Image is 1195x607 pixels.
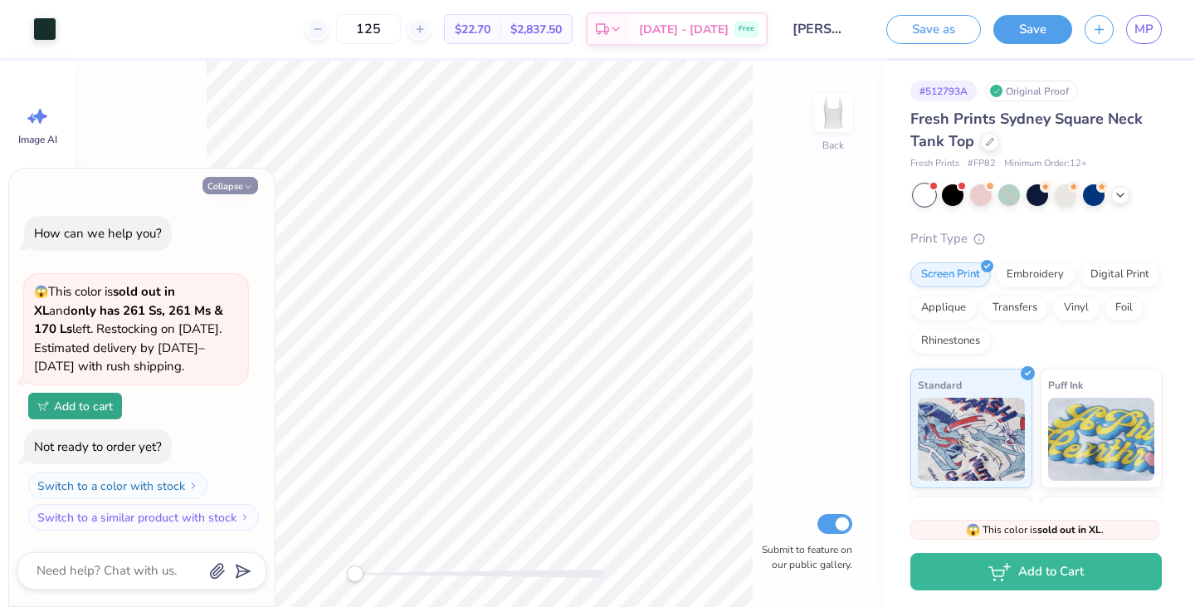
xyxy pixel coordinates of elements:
img: Switch to a color with stock [188,481,198,491]
div: Not ready to order yet? [34,438,162,455]
span: Free [739,23,754,35]
button: Add to cart [28,393,122,419]
button: Save [993,15,1072,44]
div: Original Proof [985,81,1078,101]
button: Save as [886,15,981,44]
span: Minimum Order: 12 + [1004,157,1087,171]
span: $2,837.50 [510,21,562,38]
input: – – [336,14,401,44]
button: Switch to a color with stock [28,472,207,499]
label: Submit to feature on our public gallery. [753,542,852,572]
button: Collapse [202,177,258,194]
span: 😱 [966,522,980,538]
div: # 512793A [910,81,977,101]
div: Transfers [982,296,1048,321]
span: $22.70 [455,21,490,38]
span: [DATE] - [DATE] [639,21,729,38]
div: Back [822,138,844,153]
img: Add to cart [37,401,49,411]
button: Switch to a similar product with stock [28,504,259,531]
div: Print Type [910,229,1162,248]
span: This color is and left. Restocking on [DATE]. Estimated delivery by [DATE]–[DATE] with rush shipp... [34,283,223,374]
div: How can we help you? [34,225,162,242]
div: Rhinestones [910,329,991,354]
span: MP [1134,20,1154,39]
div: Vinyl [1053,296,1100,321]
img: Puff Ink [1048,398,1155,481]
img: Standard [918,398,1025,481]
span: This color is . [966,522,1104,537]
span: Fresh Prints [910,157,959,171]
img: Switch to a similar product with stock [240,512,250,522]
input: Untitled Design [780,12,861,46]
div: Accessibility label [347,565,363,582]
span: Puff Ink [1048,376,1083,394]
img: Back [817,96,850,130]
div: Applique [910,296,977,321]
span: 😱 [34,284,48,300]
span: Standard [918,376,962,394]
div: Screen Print [910,262,991,287]
strong: sold out in XL [34,283,175,319]
strong: only has 261 Ss, 261 Ms & 170 Ls [34,302,223,338]
span: Image AI [18,133,57,146]
div: Foil [1105,296,1144,321]
strong: sold out in XL [1037,523,1101,536]
div: Embroidery [996,262,1075,287]
button: Add to Cart [910,553,1162,590]
span: # FP82 [968,157,996,171]
a: MP [1126,15,1162,44]
div: Digital Print [1080,262,1160,287]
span: Fresh Prints Sydney Square Neck Tank Top [910,109,1143,151]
